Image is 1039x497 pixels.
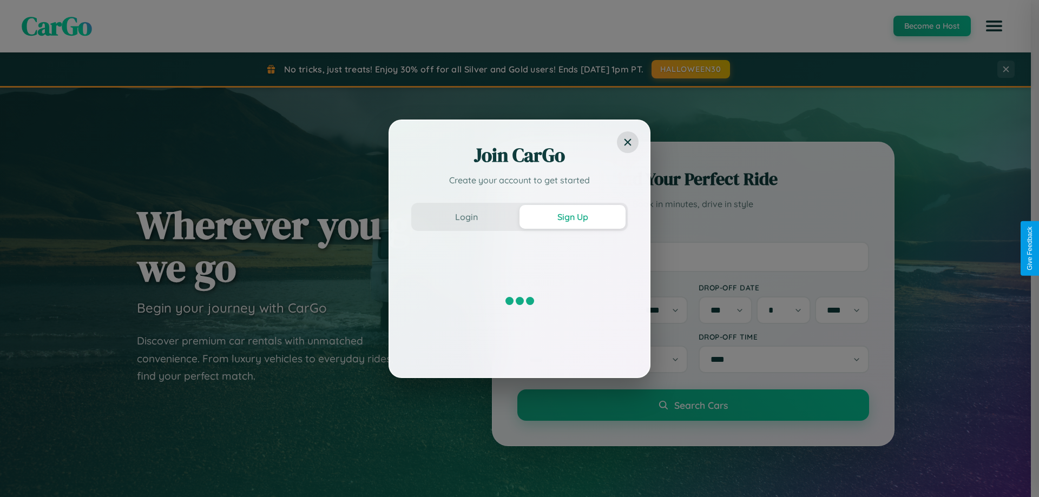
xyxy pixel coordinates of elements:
button: Sign Up [519,205,626,229]
div: Give Feedback [1026,227,1034,270]
iframe: Intercom live chat [11,460,37,486]
h2: Join CarGo [411,142,628,168]
button: Login [413,205,519,229]
p: Create your account to get started [411,174,628,187]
